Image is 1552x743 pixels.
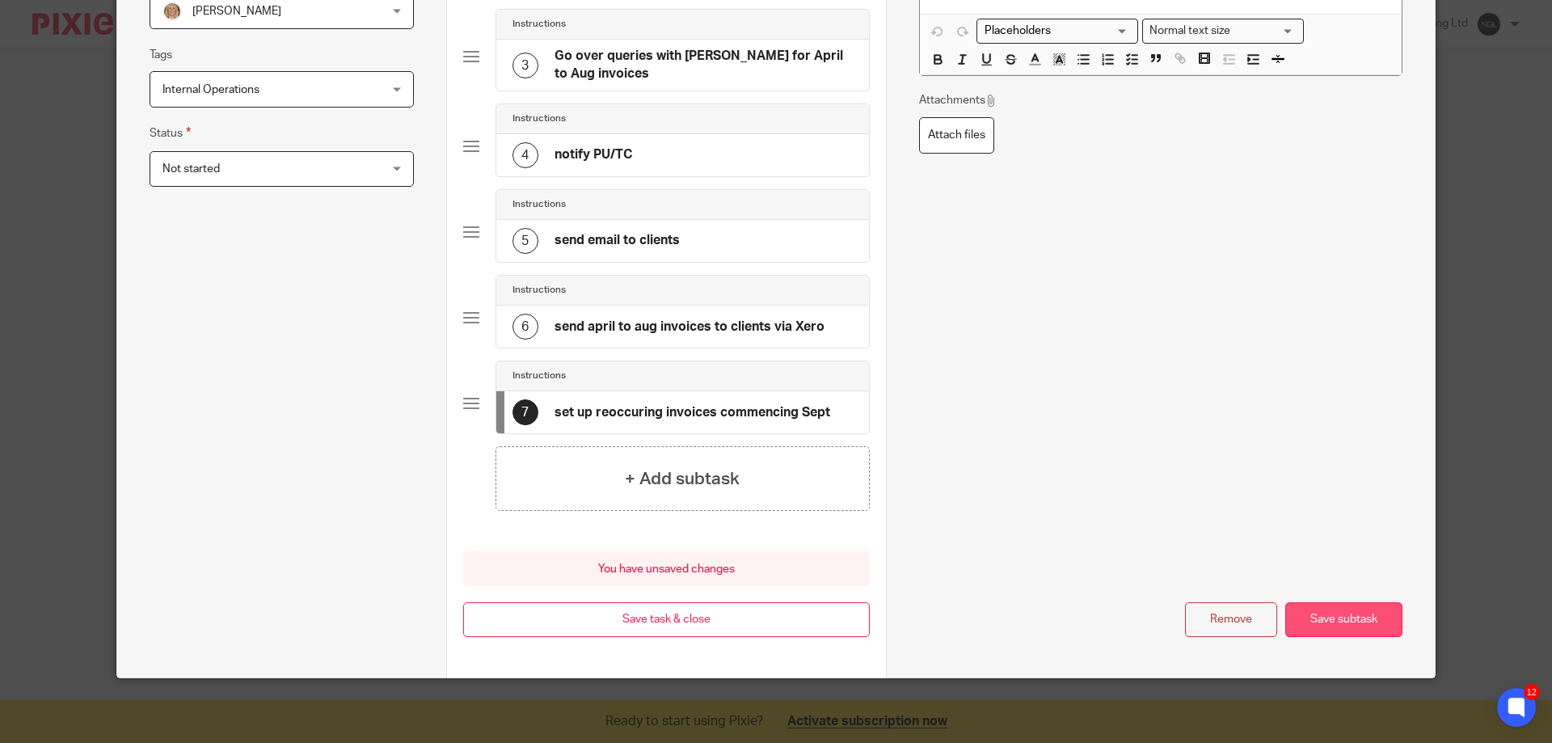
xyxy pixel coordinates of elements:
[162,163,220,175] span: Not started
[919,92,997,108] p: Attachments
[555,48,853,82] h4: Go over queries with [PERSON_NAME] for April to Aug invoices
[1185,602,1277,637] button: Remove
[1142,19,1304,44] div: Search for option
[192,6,281,17] span: [PERSON_NAME]
[555,319,824,336] h4: send april to aug invoices to clients via Xero
[512,142,538,168] div: 4
[976,19,1138,44] div: Search for option
[162,84,259,95] span: Internal Operations
[512,198,566,211] h4: Instructions
[1236,23,1294,40] input: Search for option
[979,23,1128,40] input: Search for option
[463,602,870,637] button: Save task & close
[512,18,566,31] h4: Instructions
[162,2,182,21] img: JW%20photo.JPG
[555,146,632,163] h4: notify PU/TC
[512,112,566,125] h4: Instructions
[625,466,740,492] h4: + Add subtask
[555,232,680,249] h4: send email to clients
[512,369,566,382] h4: Instructions
[150,124,191,142] label: Status
[919,117,994,154] label: Attach files
[512,228,538,254] div: 5
[512,284,566,297] h4: Instructions
[150,47,172,63] label: Tags
[1285,602,1402,637] button: Save subtask
[1524,684,1540,700] div: 12
[512,53,538,78] div: 3
[512,399,538,425] div: 7
[1146,23,1234,40] span: Normal text size
[555,404,830,421] h4: set up reoccuring invoices commencing Sept
[463,551,870,586] div: You have unsaved changes
[512,314,538,340] div: 6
